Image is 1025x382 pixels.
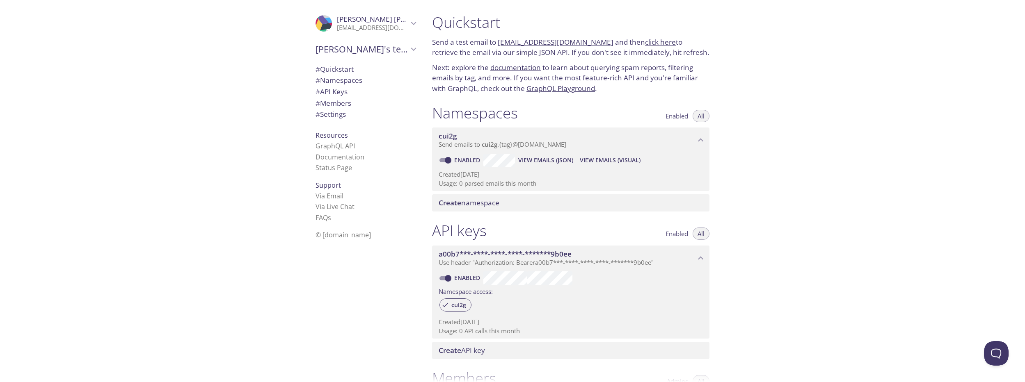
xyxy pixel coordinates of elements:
[498,37,613,47] a: [EMAIL_ADDRESS][DOMAIN_NAME]
[316,109,320,119] span: #
[526,84,595,93] a: GraphQL Playground
[432,127,709,153] div: cui2g namespace
[439,346,461,355] span: Create
[316,75,320,85] span: #
[453,274,483,282] a: Enabled
[309,98,422,109] div: Members
[432,62,709,94] p: Next: explore the to learn about querying spam reports, filtering emails by tag, and more. If you...
[309,10,422,37] div: Hugo Fagundes
[316,64,354,74] span: Quickstart
[661,227,693,240] button: Enabled
[328,213,331,222] span: s
[337,24,408,32] p: [EMAIL_ADDRESS][DOMAIN_NAME]
[316,191,343,200] a: Via Email
[316,131,348,140] span: Resources
[432,13,709,32] h1: Quickstart
[316,87,320,96] span: #
[316,152,364,161] a: Documentation
[439,131,457,141] span: cui2g
[490,63,541,72] a: documentation
[693,110,709,122] button: All
[309,109,422,120] div: Team Settings
[309,75,422,86] div: Namespaces
[439,170,703,179] p: Created [DATE]
[316,181,341,190] span: Support
[577,154,644,167] button: View Emails (Visual)
[316,98,351,108] span: Members
[580,155,641,165] span: View Emails (Visual)
[439,327,703,335] p: Usage: 0 API calls this month
[432,104,518,122] h1: Namespaces
[316,98,320,108] span: #
[439,298,471,312] div: cui2g
[439,179,703,188] p: Usage: 0 parsed emails this month
[309,39,422,60] div: Hugo's team
[316,75,362,85] span: Namespaces
[432,342,709,359] div: Create API Key
[316,87,348,96] span: API Keys
[316,64,320,74] span: #
[446,301,471,309] span: cui2g
[316,141,355,150] a: GraphQL API
[316,109,346,119] span: Settings
[432,221,487,240] h1: API keys
[439,318,703,326] p: Created [DATE]
[439,198,461,207] span: Create
[453,156,483,164] a: Enabled
[439,140,566,148] span: Send emails to . {tag} @[DOMAIN_NAME]
[645,37,676,47] a: click here
[515,154,577,167] button: View Emails (JSON)
[316,163,352,172] a: Status Page
[316,213,331,222] a: FAQ
[316,230,371,239] span: © [DOMAIN_NAME]
[309,64,422,75] div: Quickstart
[432,37,709,58] p: Send a test email to and then to retrieve the email via our simple JSON API. If you don't see it ...
[661,110,693,122] button: Enabled
[482,140,497,148] span: cui2g
[439,285,493,297] label: Namespace access:
[439,198,499,207] span: namespace
[316,202,355,211] a: Via Live Chat
[439,346,485,355] span: API key
[316,43,408,55] span: [PERSON_NAME]'s team
[693,227,709,240] button: All
[337,14,449,24] span: [PERSON_NAME] [PERSON_NAME]
[984,341,1009,366] iframe: Help Scout Beacon - Open
[432,194,709,211] div: Create namespace
[518,155,573,165] span: View Emails (JSON)
[309,86,422,98] div: API Keys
